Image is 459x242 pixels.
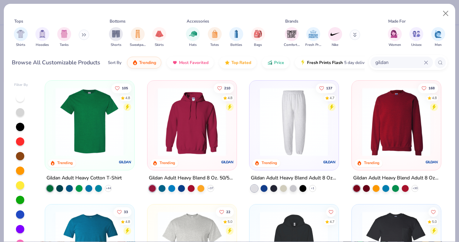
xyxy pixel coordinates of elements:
div: Sort By [108,59,121,66]
span: Most Favorited [179,60,209,65]
span: Bags [254,42,262,48]
button: filter button [305,27,321,48]
button: Like [111,83,131,93]
img: Bags Image [254,30,262,38]
img: Tanks Image [60,30,68,38]
span: Price [274,60,284,65]
span: Bottles [230,42,242,48]
button: filter button [251,27,265,48]
span: Men [435,42,442,48]
span: Fresh Prints [305,42,321,48]
span: 105 [122,86,128,90]
img: c7b025ed-4e20-46ac-9c52-55bc1f9f47df [359,88,434,156]
button: Like [418,83,438,93]
img: Skirts Image [155,30,163,38]
button: Like [216,207,234,217]
div: filter for Comfort Colors [284,27,300,48]
button: Trending [127,57,161,68]
span: Comfort Colors [284,42,300,48]
button: filter button [284,27,300,48]
div: 5.0 [432,219,437,224]
span: 5 day delivery [344,59,370,67]
div: 4.8 [228,95,232,100]
button: Price [262,57,289,68]
img: flash.gif [300,60,306,65]
button: Like [113,207,131,217]
img: trending.gif [132,60,138,65]
img: 01756b78-01f6-4cc6-8d8a-3c30c1a0c8ac [154,88,229,156]
span: Top Rated [231,60,251,65]
img: Unisex Image [413,30,420,38]
div: Brands [285,18,298,24]
div: Made For [388,18,406,24]
img: most_fav.gif [172,60,178,65]
div: 5.0 [228,219,232,224]
button: filter button [35,27,49,48]
button: filter button [109,27,123,48]
span: 210 [224,86,230,90]
button: filter button [130,27,146,48]
button: Fresh Prints Flash5 day delivery [295,57,375,68]
button: filter button [152,27,166,48]
span: Hats [189,42,197,48]
div: 4.8 [125,95,130,100]
button: Top Rated [219,57,256,68]
img: Gildan logo [425,155,439,169]
button: Like [326,207,336,217]
button: Like [214,83,234,93]
div: 4.8 [125,219,130,224]
div: filter for Bottles [229,27,243,48]
span: Shorts [111,42,121,48]
div: Browse All Customizable Products [12,58,100,67]
div: Gildan Adult Heavy Blend Adult 8 Oz. 50/50 Sweatpants [251,174,337,182]
button: filter button [388,27,402,48]
div: filter for Unisex [409,27,423,48]
img: Totes Image [211,30,219,38]
span: Trending [139,60,156,65]
img: a164e800-7022-4571-a324-30c76f641635 [229,88,304,156]
img: db319196-8705-402d-8b46-62aaa07ed94f [52,88,127,156]
div: Gildan Adult Heavy Cotton T-Shirt [46,174,122,182]
button: filter button [208,27,222,48]
div: filter for Hats [186,27,200,48]
span: 33 [124,210,128,213]
img: 13b9c606-79b1-4059-b439-68fabb1693f9 [256,88,331,156]
div: 4.7 [330,95,334,100]
div: 4.7 [330,219,334,224]
button: Like [428,207,438,217]
div: filter for Nike [328,27,342,48]
span: Fresh Prints Flash [307,60,343,65]
button: filter button [431,27,445,48]
button: filter button [186,27,200,48]
span: 168 [428,86,435,90]
span: Sweatpants [130,42,146,48]
div: filter for Women [388,27,402,48]
div: 4.8 [432,95,437,100]
img: Bottles Image [232,30,240,38]
img: Comfort Colors Image [287,29,297,39]
button: filter button [328,27,342,48]
span: Hoodies [36,42,49,48]
div: filter for Shirts [14,27,28,48]
span: 137 [326,86,332,90]
span: Tanks [60,42,69,48]
span: Unisex [411,42,422,48]
img: Women Image [391,30,399,38]
div: filter for Skirts [152,27,166,48]
div: filter for Sweatpants [130,27,146,48]
div: filter for Hoodies [35,27,49,48]
img: Men Image [434,30,442,38]
span: 22 [226,210,230,213]
div: Gildan Adult Heavy Blend Adult 8 Oz. 50/50 Fleece Crew [353,174,440,182]
button: filter button [409,27,423,48]
img: Fresh Prints Image [308,29,318,39]
div: filter for Tanks [57,27,71,48]
span: + 44 [106,186,111,190]
button: filter button [57,27,71,48]
img: Shorts Image [112,30,120,38]
button: filter button [229,27,243,48]
img: Hoodies Image [39,30,46,38]
div: Bottoms [110,18,126,24]
span: + 37 [208,186,213,190]
img: Gildan logo [220,155,234,169]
